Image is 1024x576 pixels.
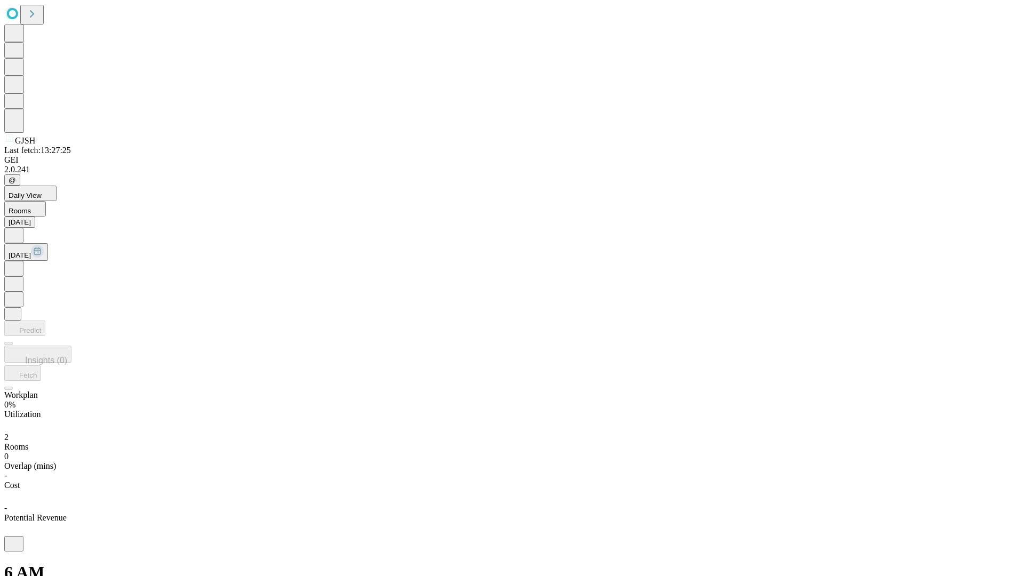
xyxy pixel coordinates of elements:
[4,243,48,261] button: [DATE]
[4,174,20,186] button: @
[4,346,71,363] button: Insights (0)
[4,433,9,442] span: 2
[4,471,7,480] span: -
[4,390,38,399] span: Workplan
[4,410,41,419] span: Utilization
[9,191,42,199] span: Daily View
[4,452,9,461] span: 0
[4,481,20,490] span: Cost
[4,400,15,409] span: 0%
[4,186,57,201] button: Daily View
[4,155,1020,165] div: GEI
[9,176,16,184] span: @
[9,207,31,215] span: Rooms
[4,365,41,381] button: Fetch
[4,461,56,470] span: Overlap (mins)
[9,251,31,259] span: [DATE]
[4,321,45,336] button: Predict
[4,146,71,155] span: Last fetch: 13:27:25
[4,442,28,451] span: Rooms
[25,356,67,365] span: Insights (0)
[4,201,46,217] button: Rooms
[4,503,7,513] span: -
[4,165,1020,174] div: 2.0.241
[4,217,35,228] button: [DATE]
[4,513,67,522] span: Potential Revenue
[15,136,35,145] span: GJSH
